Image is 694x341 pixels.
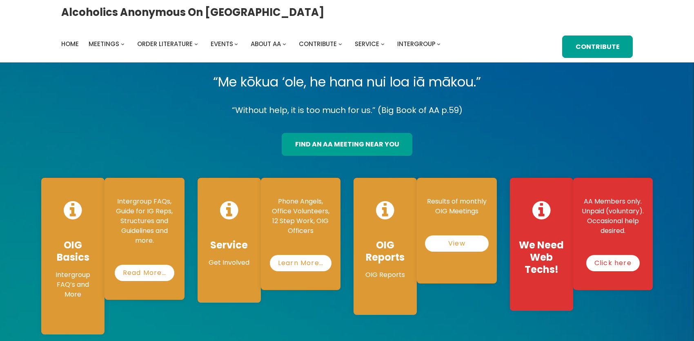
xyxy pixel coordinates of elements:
span: Meetings [89,40,119,48]
a: About AA [251,38,281,50]
a: Learn More… [270,255,331,271]
a: Read More… [115,265,174,281]
a: Meetings [89,38,119,50]
button: Meetings submenu [121,42,125,46]
h4: OIG Reports [362,239,409,263]
span: Service [355,40,379,48]
h4: OIG Basics [49,239,96,263]
p: Intergroup FAQ’s and More [49,270,96,299]
a: Click here [586,255,640,271]
a: Home [61,38,79,50]
p: Intergroup FAQs, Guide for IG Reps, Structures and Guidelines and more. [113,197,176,246]
p: Phone Angels, Office Volunteers, 12 Step Work, OIG Officers [269,197,332,236]
p: OIG Reports [362,270,409,280]
p: “Without help, it is too much for us.” (Big Book of AA p.59) [35,103,659,117]
button: Service submenu [381,42,385,46]
h4: We Need Web Techs! [518,239,565,276]
a: Service [355,38,379,50]
span: Intergroup [397,40,436,48]
span: Home [61,40,79,48]
button: Order Literature submenu [194,42,198,46]
span: About AA [251,40,281,48]
button: Intergroup submenu [437,42,440,46]
p: “Me kōkua ‘ole, he hana nui loa iā mākou.” [35,71,659,93]
a: Events [211,38,233,50]
button: Contribute submenu [338,42,342,46]
a: Contribute [562,35,633,58]
p: Results of monthly OIG Meetings [425,197,488,216]
p: Get Involved [206,258,253,268]
a: View Reports [425,235,488,252]
a: Contribute [299,38,337,50]
p: AA Members only. Unpaid (voluntary). Occasional help desired. [581,197,645,236]
a: Intergroup [397,38,436,50]
span: Contribute [299,40,337,48]
a: find an aa meeting near you [282,133,412,156]
span: Order Literature [137,40,193,48]
nav: Intergroup [61,38,443,50]
span: Events [211,40,233,48]
h4: Service [206,239,253,251]
a: Alcoholics Anonymous on [GEOGRAPHIC_DATA] [61,3,325,22]
button: Events submenu [234,42,238,46]
button: About AA submenu [282,42,286,46]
